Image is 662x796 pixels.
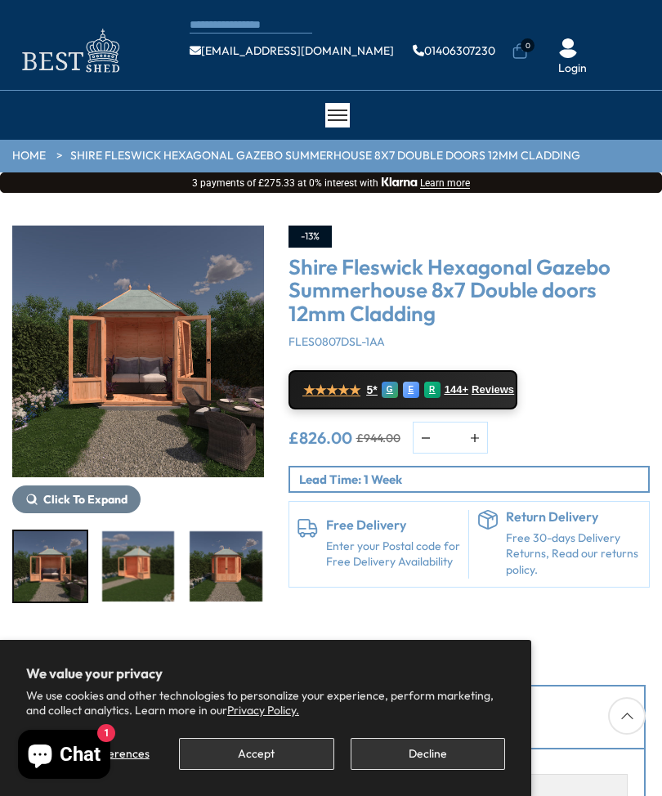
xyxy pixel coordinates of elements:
span: 144+ [445,383,468,396]
a: 0 [512,43,528,60]
p: Lead Time: 1 Week [299,471,649,488]
img: Shire Fleswick Hexagonal Gazebo Summerhouse 8x7 Double doors 12mm Cladding [12,226,264,477]
a: Privacy Policy. [227,703,299,718]
div: R [424,382,441,398]
img: FleswickSummerhouse_GARDEN_FRONT_LIFE_200x200.jpg [14,531,87,601]
del: £944.00 [356,432,400,444]
a: Enter your Postal code for Free Delivery Availability [326,539,461,570]
div: -13% [289,226,332,248]
div: E [403,382,419,398]
a: Login [558,60,587,77]
button: Accept [179,738,333,770]
a: 01406307230 [413,45,495,56]
a: HOME [12,148,46,164]
img: FleswickSummerhouse_GARDEN_FRONT_200x200.jpg [190,531,262,601]
div: 2 / 9 [101,530,177,603]
img: User Icon [558,38,578,58]
ins: £826.00 [289,430,352,446]
span: ★★★★★ [303,382,360,398]
a: [EMAIL_ADDRESS][DOMAIN_NAME] [190,45,394,56]
div: 3 / 9 [188,530,264,603]
p: Free 30-days Delivery Returns, Read our returns policy. [506,530,641,579]
img: FleswickSummerhouse_GARDEN_rh1_200x200.jpg [102,531,175,601]
span: FLES0807DSL-1AA [289,334,385,349]
inbox-online-store-chat: Shopify online store chat [13,730,115,783]
button: Decline [351,738,505,770]
img: logo [12,25,127,78]
button: Click To Expand [12,485,141,513]
h6: Free Delivery [326,518,461,533]
div: G [382,382,398,398]
span: 0 [521,38,535,52]
p: We use cookies and other technologies to personalize your experience, perform marketing, and coll... [26,688,505,718]
span: Reviews [472,383,514,396]
a: ★★★★★ 5* G E R 144+ Reviews [289,370,517,409]
h3: Shire Fleswick Hexagonal Gazebo Summerhouse 8x7 Double doors 12mm Cladding [289,256,651,326]
span: Click To Expand [43,492,127,507]
a: Shire Fleswick Hexagonal Gazebo Summerhouse 8x7 Double doors 12mm Cladding [70,148,580,164]
h6: Return Delivery [506,510,641,525]
div: 1 / 9 [12,530,88,603]
div: 1 / 9 [12,226,264,513]
h2: We value your privacy [26,666,505,681]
